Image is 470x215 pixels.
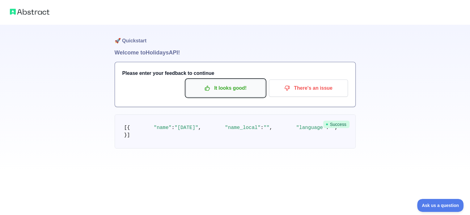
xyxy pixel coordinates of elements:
button: It looks good! [186,80,265,97]
p: It looks good! [191,83,260,93]
h3: Please enter your feedback to continue [122,70,348,77]
span: Success [323,121,349,128]
span: , [269,125,273,131]
span: "name" [154,125,172,131]
span: : [171,125,175,131]
span: "name_local" [225,125,260,131]
span: [ [124,125,127,131]
img: Abstract logo [10,7,49,16]
button: There's an issue [269,80,348,97]
p: There's an issue [273,83,343,93]
span: : [260,125,264,131]
span: "language" [296,125,326,131]
h1: Welcome to Holidays API! [115,48,356,57]
h1: 🚀 Quickstart [115,25,356,48]
span: , [198,125,201,131]
span: "" [264,125,269,131]
span: "[DATE]" [175,125,198,131]
iframe: Toggle Customer Support [417,199,464,212]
